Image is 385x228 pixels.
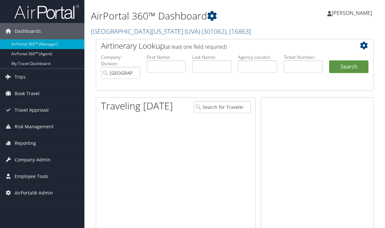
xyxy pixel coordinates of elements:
[15,119,54,135] span: Risk Management
[332,9,372,17] span: [PERSON_NAME]
[226,27,251,36] span: , [ 16863 ]
[14,4,79,19] img: airportal-logo.png
[327,3,379,23] a: [PERSON_NAME]
[101,54,140,67] label: Company - Division:
[329,60,368,73] button: Search
[238,54,277,60] label: Agency Locator:
[15,135,36,151] span: Reporting
[91,9,283,23] h1: AirPortal 360™ Dashboard
[147,54,186,60] label: First Name:
[91,27,251,36] a: [GEOGRAPHIC_DATA][US_STATE] (UVA)
[101,40,345,51] h2: Airtinerary Lookup
[15,152,51,168] span: Company Admin
[15,69,26,85] span: Trips
[192,54,231,60] label: Last Name:
[194,101,251,113] input: Search for Traveler
[15,168,48,184] span: Employee Tools
[15,85,40,102] span: Book Travel
[15,102,49,118] span: Travel Approval
[202,27,226,36] span: ( 301062 )
[101,99,173,113] h1: Traveling [DATE]
[15,185,53,201] span: AirPortal® Admin
[284,54,323,60] label: Ticket Number:
[15,23,41,39] span: Dashboards
[165,43,227,50] span: (at least one field required)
